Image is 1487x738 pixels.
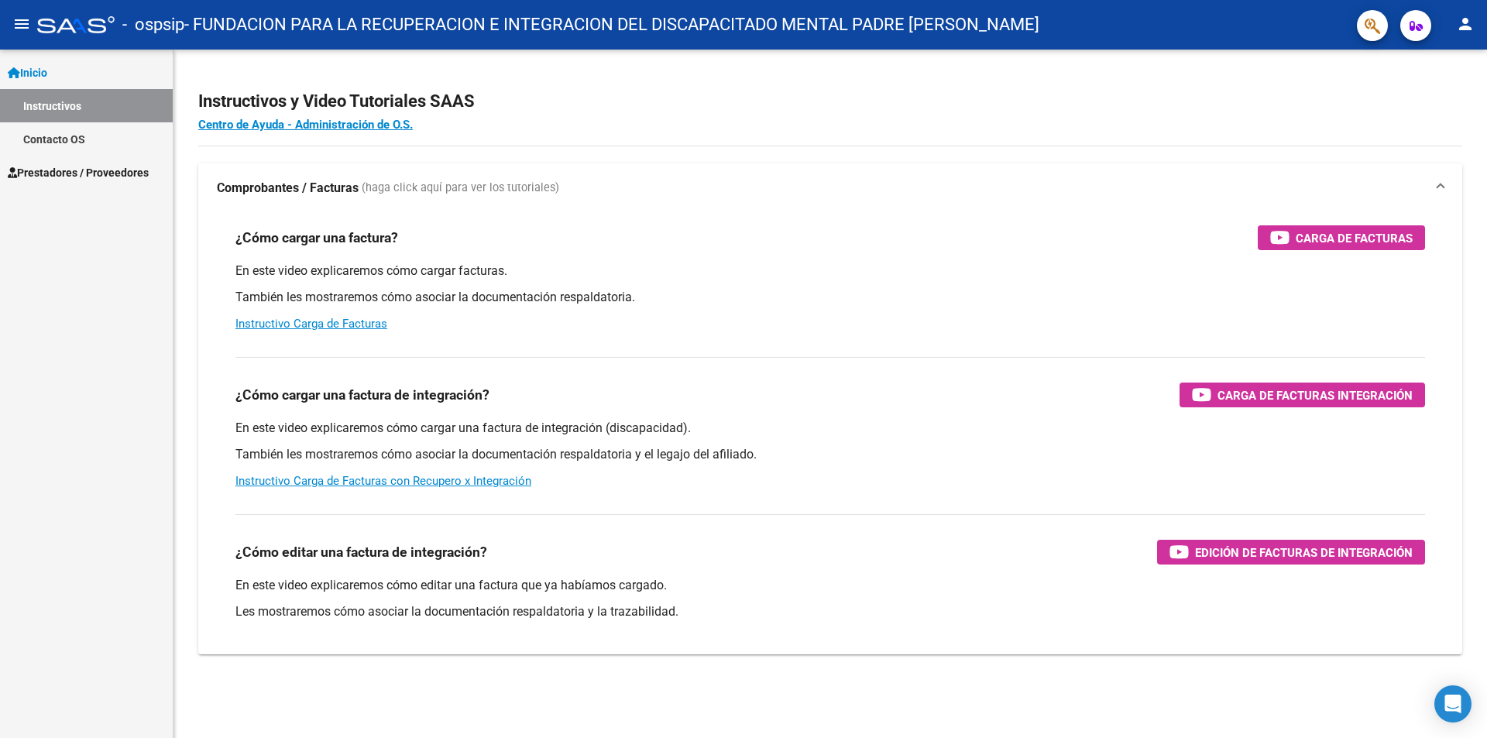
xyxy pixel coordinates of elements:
[1258,225,1425,250] button: Carga de Facturas
[235,263,1425,280] p: En este video explicaremos cómo cargar facturas.
[1296,228,1413,248] span: Carga de Facturas
[235,446,1425,463] p: También les mostraremos cómo asociar la documentación respaldatoria y el legajo del afiliado.
[8,164,149,181] span: Prestadores / Proveedores
[235,603,1425,620] p: Les mostraremos cómo asociar la documentación respaldatoria y la trazabilidad.
[1157,540,1425,565] button: Edición de Facturas de integración
[235,420,1425,437] p: En este video explicaremos cómo cargar una factura de integración (discapacidad).
[235,317,387,331] a: Instructivo Carga de Facturas
[198,118,413,132] a: Centro de Ayuda - Administración de O.S.
[235,289,1425,306] p: También les mostraremos cómo asociar la documentación respaldatoria.
[235,384,489,406] h3: ¿Cómo cargar una factura de integración?
[235,227,398,249] h3: ¿Cómo cargar una factura?
[198,87,1462,116] h2: Instructivos y Video Tutoriales SAAS
[362,180,559,197] span: (haga click aquí para ver los tutoriales)
[1180,383,1425,407] button: Carga de Facturas Integración
[12,15,31,33] mat-icon: menu
[1217,386,1413,405] span: Carga de Facturas Integración
[235,541,487,563] h3: ¿Cómo editar una factura de integración?
[122,8,184,42] span: - ospsip
[8,64,47,81] span: Inicio
[198,213,1462,654] div: Comprobantes / Facturas (haga click aquí para ver los tutoriales)
[198,163,1462,213] mat-expansion-panel-header: Comprobantes / Facturas (haga click aquí para ver los tutoriales)
[235,474,531,488] a: Instructivo Carga de Facturas con Recupero x Integración
[1456,15,1475,33] mat-icon: person
[184,8,1039,42] span: - FUNDACION PARA LA RECUPERACION E INTEGRACION DEL DISCAPACITADO MENTAL PADRE [PERSON_NAME]
[1195,543,1413,562] span: Edición de Facturas de integración
[235,577,1425,594] p: En este video explicaremos cómo editar una factura que ya habíamos cargado.
[217,180,359,197] strong: Comprobantes / Facturas
[1434,685,1472,723] div: Open Intercom Messenger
